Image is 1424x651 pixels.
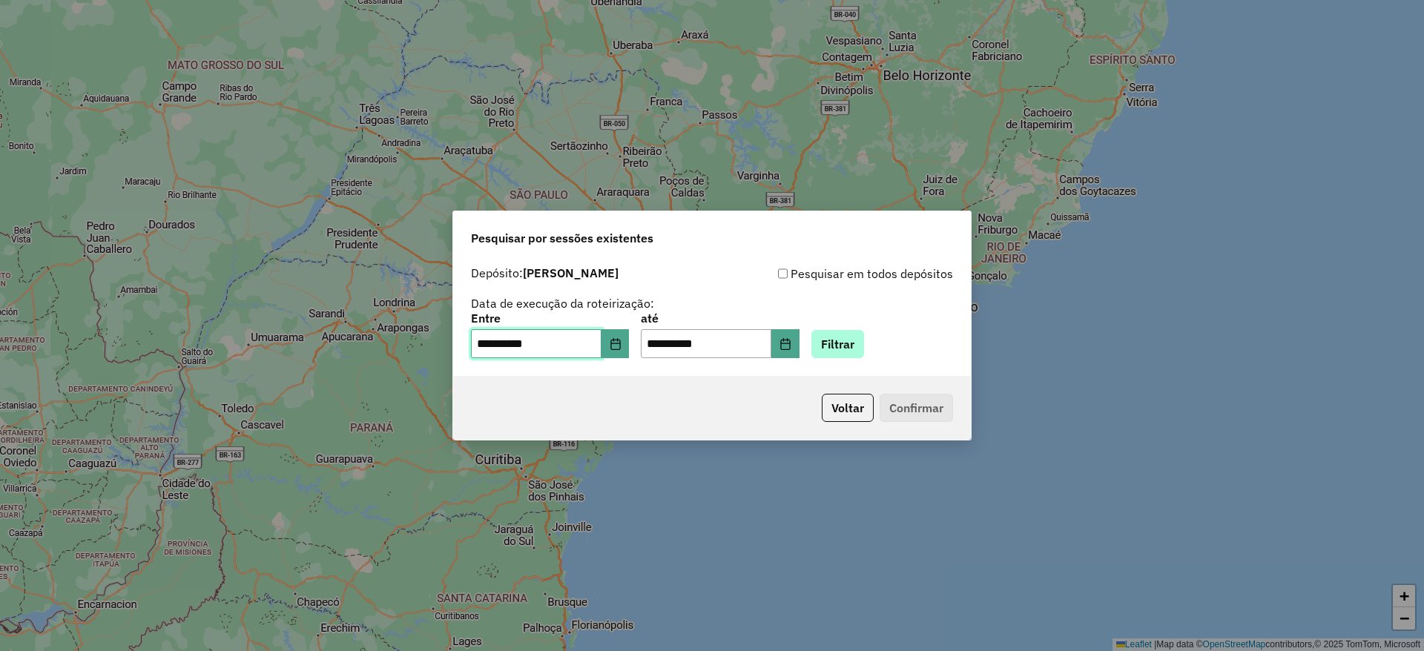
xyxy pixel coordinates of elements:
[822,394,874,422] button: Voltar
[601,329,630,359] button: Choose Date
[523,265,619,280] strong: [PERSON_NAME]
[712,265,953,282] div: Pesquisar em todos depósitos
[641,309,799,327] label: até
[771,329,800,359] button: Choose Date
[811,330,864,358] button: Filtrar
[471,229,653,247] span: Pesquisar por sessões existentes
[471,309,629,327] label: Entre
[471,294,654,312] label: Data de execução da roteirização:
[471,264,619,282] label: Depósito:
